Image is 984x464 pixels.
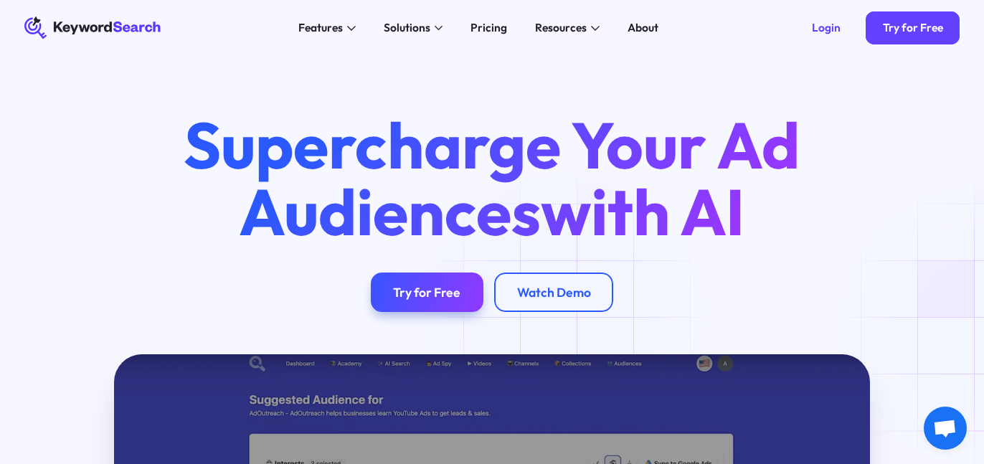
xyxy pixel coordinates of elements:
div: Resources [535,19,587,36]
a: Try for Free [866,11,960,45]
span: with AI [541,171,744,252]
div: Try for Free [393,285,460,300]
div: Login [812,21,841,35]
h1: Supercharge Your Ad Audiences [156,112,828,245]
div: Try for Free [883,21,943,35]
div: Solutions [384,19,430,36]
div: Features [298,19,343,36]
a: Pricing [463,16,516,39]
div: About [628,19,658,36]
div: Watch Demo [517,285,591,300]
a: Open chat [924,407,967,450]
div: Pricing [470,19,507,36]
a: Try for Free [371,273,483,312]
a: Login [795,11,858,45]
a: About [619,16,666,39]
